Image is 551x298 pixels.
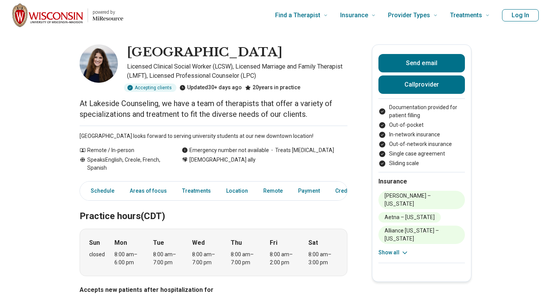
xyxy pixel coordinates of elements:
[114,251,144,267] div: 8:00 am – 6:00 pm
[80,132,347,140] p: [GEOGRAPHIC_DATA] looks forward to serving university students at our new downtown location!
[378,177,465,186] h2: Insurance
[80,156,166,172] div: Speaks English, Creole, French, Spanish
[231,251,260,267] div: 8:00 am – 7:00 pm
[179,84,242,92] div: Updated 30+ days ago
[450,10,482,21] span: Treatments
[127,44,282,61] h1: [GEOGRAPHIC_DATA]
[12,3,123,28] a: Home page
[192,238,205,247] strong: Wed
[222,183,253,199] a: Location
[231,238,242,247] strong: Thu
[82,183,119,199] a: Schedule
[270,251,299,267] div: 8:00 am – 2:00 pm
[89,251,105,259] div: closed
[378,226,465,244] li: Alliance [US_STATE] – [US_STATE]
[502,9,539,21] button: Log In
[93,9,123,15] p: powered by
[378,131,465,139] li: In-network insurance
[378,249,409,257] button: Show all
[80,98,347,120] p: At Lakeside Counseling, we have a team of therapists that offer a variety of specializations and ...
[378,159,465,167] li: Sliding scale
[378,140,465,148] li: Out-of-network insurance
[80,229,347,276] div: When does the program meet?
[378,121,465,129] li: Out-of-pocket
[80,44,118,83] img: Lakeside Counseling Center, Licensed Clinical Social Worker (LCSW)
[293,183,324,199] a: Payment
[269,146,334,154] span: Treats [MEDICAL_DATA]
[89,238,100,247] strong: Sun
[388,10,430,21] span: Provider Types
[114,238,127,247] strong: Mon
[124,84,176,92] div: Accepting clients
[192,251,222,267] div: 8:00 am – 7:00 pm
[308,251,338,267] div: 8:00 am – 3:00 pm
[378,191,465,209] li: [PERSON_NAME] – [US_STATE]
[125,183,171,199] a: Areas of focus
[245,84,300,92] div: 20 years in practice
[182,146,269,154] div: Emergency number not available
[275,10,320,21] span: Find a Therapist
[331,183,369,199] a: Credentials
[127,62,347,80] p: Licensed Clinical Social Worker (LCSW), Licensed Marriage and Family Therapist (LMFT), Licensed P...
[80,146,166,154] div: Remote / In-person
[80,192,347,223] h2: Practice hours (CDT)
[378,75,465,94] button: Callprovider
[153,251,183,267] div: 8:00 am – 7:00 pm
[378,212,441,223] li: Aetna – [US_STATE]
[340,10,368,21] span: Insurance
[259,183,287,199] a: Remote
[153,238,164,247] strong: Tue
[270,238,277,247] strong: Fri
[308,238,318,247] strong: Sat
[178,183,215,199] a: Treatments
[378,103,465,167] ul: Payment options
[378,54,465,72] button: Send email
[378,150,465,158] li: Single case agreement
[378,103,465,120] li: Documentation provided for patient filling
[189,156,256,164] span: [DEMOGRAPHIC_DATA] ally
[80,285,347,295] h3: Accepts new patients after hospitalization for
